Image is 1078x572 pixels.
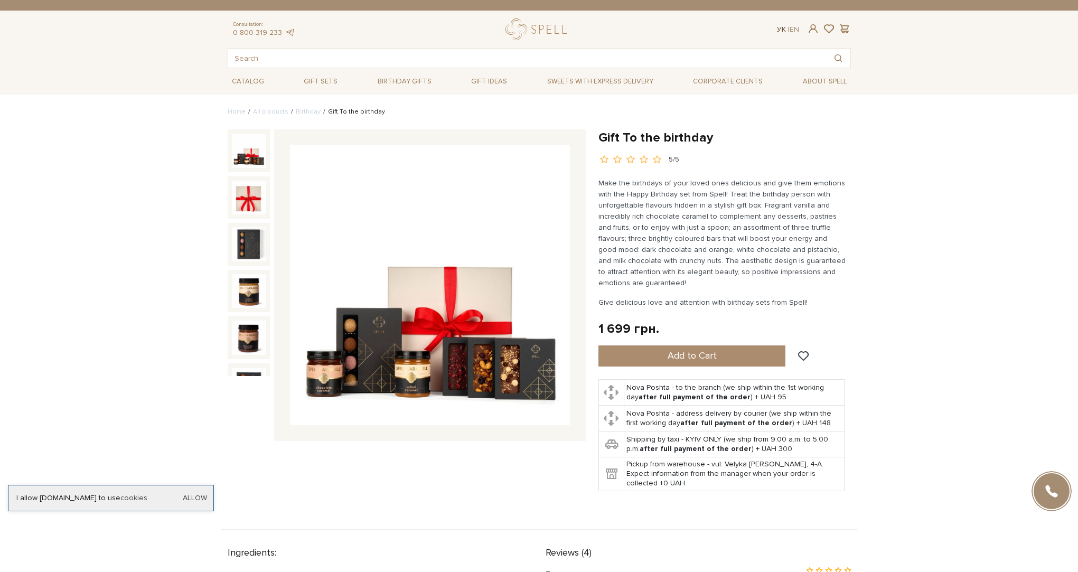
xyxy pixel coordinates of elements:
[228,542,520,559] div: Ingredients:
[253,108,288,116] a: All products
[777,25,786,34] a: Ук
[598,129,851,146] h1: Gift To the birthday
[639,392,751,401] b: after full payment of the order
[799,73,851,90] span: About Spell
[467,73,511,90] span: Gift ideas
[232,134,266,167] img: Gift To the birthday
[546,542,851,559] div: Reviews (4)
[689,72,767,90] a: Corporate clients
[285,28,295,37] a: telegram
[321,107,385,117] li: Gift To the birthday
[624,406,845,432] td: Nova Poshta - address delivery by courier (we ship within the first working day ) + UAH 148
[299,73,342,90] span: Gift sets
[232,181,266,214] img: Gift To the birthday
[826,49,850,68] button: Search
[788,25,790,34] span: |
[228,73,268,90] span: Catalog
[8,493,213,503] div: I allow [DOMAIN_NAME] to use
[233,21,295,28] span: Consultation:
[624,380,845,406] td: Nova Poshta - to the branch (we ship within the 1st working day ) + UAH 95
[290,145,570,425] img: Gift To the birthday
[232,321,266,354] img: Gift To the birthday
[228,49,826,68] input: Search
[183,493,207,503] a: Allow
[640,444,752,453] b: after full payment of the order
[120,493,147,502] a: cookies
[680,418,792,427] b: after full payment of the order
[669,155,679,165] div: 5/5
[543,72,658,90] a: Sweets with express delivery
[598,297,846,308] p: Give delicious love and attention with birthday sets from Spell!
[598,321,659,337] div: 1 699 грн.
[232,274,266,308] img: Gift To the birthday
[232,227,266,261] img: Gift To the birthday
[232,368,266,401] img: Gift To the birthday
[777,25,799,34] div: En
[668,350,717,361] span: Add to Cart
[233,28,282,37] a: 0 800 319 233
[296,108,321,116] a: Birthday
[373,73,436,90] span: Birthday gifts
[598,177,846,288] p: Make the birthdays of your loved ones delicious and give them emotions with the Happy Birthday se...
[624,432,845,457] td: Shipping by taxi - KYIV ONLY (we ship from 9:00 a.m. to 5:00 p.m. ) + UAH 300
[624,457,845,491] td: Pickup from warehouse - vul. Velyka [PERSON_NAME], 4-A. Expect information from the manager when ...
[228,108,246,116] a: Home
[505,18,571,40] a: logo
[598,345,786,367] button: Add to Cart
